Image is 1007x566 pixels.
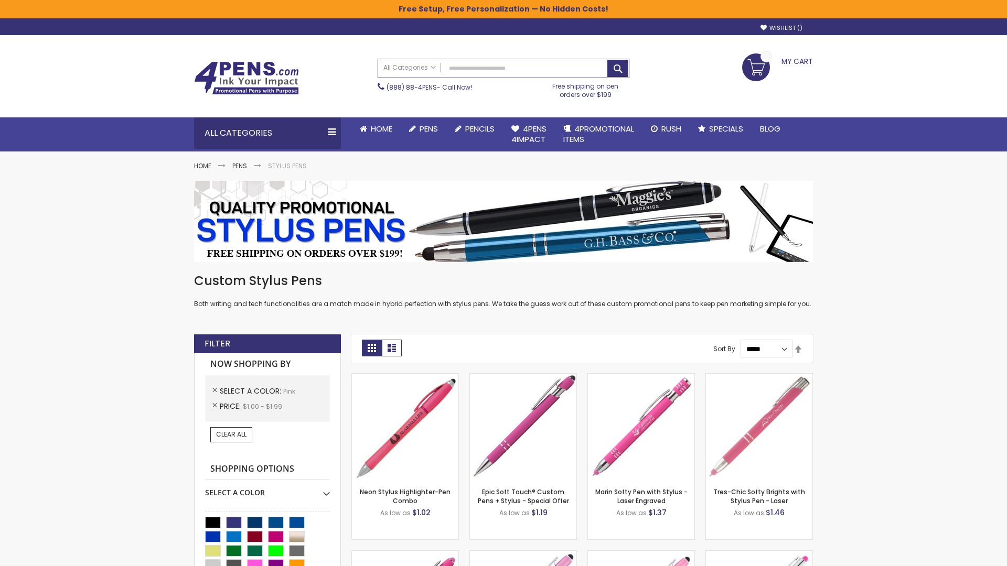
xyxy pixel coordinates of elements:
[420,123,438,134] span: Pens
[387,83,472,92] span: - Call Now!
[383,63,436,72] span: All Categories
[760,123,780,134] span: Blog
[595,487,688,505] a: Marin Softy Pen with Stylus - Laser Engraved
[210,427,252,442] a: Clear All
[352,374,458,480] img: Neon Stylus Highlighter-Pen Combo-Pink
[531,507,548,518] span: $1.19
[378,59,441,77] a: All Categories
[205,480,330,498] div: Select A Color
[446,117,503,140] a: Pencils
[362,340,382,356] strong: Grid
[713,487,805,505] a: Tres-Chic Softy Brights with Stylus Pen - Laser
[371,123,392,134] span: Home
[194,273,813,289] h1: Custom Stylus Pens
[752,117,789,140] a: Blog
[352,373,458,382] a: Neon Stylus Highlighter-Pen Combo-Pink
[706,373,812,382] a: Tres-Chic Softy Brights with Stylus Pen - Laser-Pink
[706,374,812,480] img: Tres-Chic Softy Brights with Stylus Pen - Laser-Pink
[706,550,812,559] a: Tres-Chic Softy with Stylus Top Pen - ColorJet-Pink
[563,123,634,145] span: 4PROMOTIONAL ITEMS
[470,550,576,559] a: Ellipse Stylus Pen - LaserMax-Pink
[470,374,576,480] img: 4P-MS8B-Pink
[412,507,431,518] span: $1.02
[734,508,764,517] span: As low as
[661,123,681,134] span: Rush
[760,24,802,32] a: Wishlist
[766,507,785,518] span: $1.46
[216,430,247,439] span: Clear All
[194,181,813,262] img: Stylus Pens
[588,550,694,559] a: Ellipse Stylus Pen - ColorJet-Pink
[380,508,411,517] span: As low as
[690,117,752,140] a: Specials
[243,402,282,411] span: $1.00 - $1.99
[542,78,630,99] div: Free shipping on pen orders over $199
[220,401,243,411] span: Price
[232,161,247,170] a: Pens
[268,161,307,170] strong: Stylus Pens
[360,487,451,505] a: Neon Stylus Highlighter-Pen Combo
[205,458,330,481] strong: Shopping Options
[511,123,547,145] span: 4Pens 4impact
[194,273,813,309] div: Both writing and tech functionalities are a match made in hybrid perfection with stylus pens. We ...
[555,117,642,151] a: 4PROMOTIONALITEMS
[503,117,555,151] a: 4Pens4impact
[616,508,647,517] span: As low as
[401,117,446,140] a: Pens
[194,117,341,149] div: All Categories
[220,386,283,396] span: Select A Color
[588,374,694,480] img: Marin Softy Pen with Stylus - Laser Engraved-Pink
[352,550,458,559] a: Ellipse Softy Brights with Stylus Pen - Laser-Pink
[194,161,211,170] a: Home
[588,373,694,382] a: Marin Softy Pen with Stylus - Laser Engraved-Pink
[499,508,530,517] span: As low as
[205,353,330,375] strong: Now Shopping by
[387,83,437,92] a: (888) 88-4PENS
[642,117,690,140] a: Rush
[478,487,569,505] a: Epic Soft Touch® Custom Pens + Stylus - Special Offer
[713,344,735,353] label: Sort By
[648,507,667,518] span: $1.37
[283,387,295,396] span: Pink
[470,373,576,382] a: 4P-MS8B-Pink
[351,117,401,140] a: Home
[465,123,495,134] span: Pencils
[709,123,743,134] span: Specials
[194,61,299,95] img: 4Pens Custom Pens and Promotional Products
[205,338,230,350] strong: Filter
